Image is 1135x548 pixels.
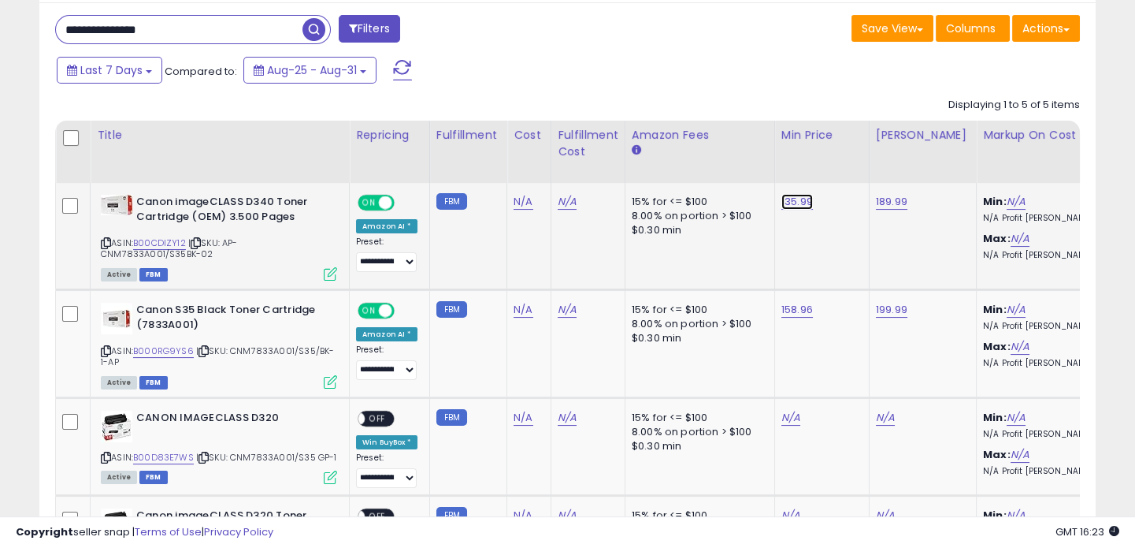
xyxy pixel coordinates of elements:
span: All listings currently available for purchase on Amazon [101,268,137,281]
button: Aug-25 - Aug-31 [243,57,376,84]
a: N/A [781,410,800,426]
a: N/A [1011,447,1029,463]
span: 2025-09-8 16:23 GMT [1055,524,1119,539]
div: 8.00% on portion > $100 [632,209,762,223]
a: 158.96 [781,302,813,318]
div: ASIN: [101,303,337,387]
a: B00CDIZY12 [133,237,186,250]
img: 41f4xiC8juL._SL40_.jpg [101,195,132,215]
a: N/A [514,194,532,210]
a: Terms of Use [135,524,202,539]
b: Min: [983,410,1007,425]
b: Canon S35 Black Toner Cartridge (7833A001) [136,303,328,336]
span: Compared to: [165,64,237,79]
span: OFF [365,412,390,426]
a: 189.99 [876,194,907,210]
a: N/A [1007,194,1026,210]
div: Cost [514,127,544,144]
a: N/A [558,410,577,426]
span: All listings currently available for purchase on Amazon [101,471,137,484]
div: Repricing [356,127,423,144]
a: B000RG9YS6 [133,345,194,358]
div: ASIN: [101,195,337,279]
b: Max: [983,447,1011,462]
img: 31jycv+rY9L._SL40_.jpg [101,303,132,334]
small: FBM [436,409,467,426]
a: N/A [558,194,577,210]
span: FBM [139,376,168,390]
span: OFF [392,196,417,210]
p: N/A Profit [PERSON_NAME] [983,213,1114,224]
div: Win BuyBox * [356,435,417,449]
div: ASIN: [101,411,337,483]
div: 8.00% on portion > $100 [632,317,762,331]
p: N/A Profit [PERSON_NAME] [983,358,1114,369]
div: $0.30 min [632,223,762,237]
div: 8.00% on portion > $100 [632,425,762,439]
b: CANON IMAGECLASS D320 [136,411,328,430]
a: N/A [514,410,532,426]
a: N/A [514,302,532,318]
span: Last 7 Days [80,62,143,78]
div: Title [97,127,343,144]
strong: Copyright [16,524,73,539]
div: Fulfillment Cost [558,127,618,160]
p: N/A Profit [PERSON_NAME] [983,250,1114,261]
a: Privacy Policy [204,524,273,539]
a: N/A [1007,302,1026,318]
a: N/A [558,302,577,318]
button: Filters [339,15,400,43]
b: Canon imageCLASS D340 Toner Cartridge (OEM) 3.500 Pages [136,195,328,228]
div: Displaying 1 to 5 of 5 items [948,98,1080,113]
p: N/A Profit [PERSON_NAME] [983,321,1114,332]
button: Actions [1012,15,1080,42]
a: 135.99 [781,194,813,210]
span: Aug-25 - Aug-31 [267,62,357,78]
div: $0.30 min [632,331,762,345]
a: N/A [1011,231,1029,247]
b: Min: [983,302,1007,317]
a: B00D83E7WS [133,451,194,464]
div: Preset: [356,453,417,488]
small: FBM [436,301,467,318]
div: Amazon Fees [632,127,768,144]
span: | SKU: CNM7833A001/S35 GP-1 [196,451,337,464]
a: N/A [1011,339,1029,355]
div: 15% for <= $100 [632,195,762,209]
span: | SKU: AP-CNM7833A001/S35BK-02 [101,237,238,260]
div: 15% for <= $100 [632,303,762,317]
span: OFF [392,304,417,318]
div: [PERSON_NAME] [876,127,970,144]
div: Preset: [356,237,417,272]
p: N/A Profit [PERSON_NAME] [983,466,1114,477]
button: Last 7 Days [57,57,162,84]
div: Amazon AI * [356,219,417,233]
div: seller snap | | [16,525,273,540]
div: 15% for <= $100 [632,411,762,425]
b: Max: [983,231,1011,246]
a: 199.99 [876,302,907,318]
span: All listings currently available for purchase on Amazon [101,376,137,390]
small: FBM [436,193,467,210]
a: N/A [876,410,895,426]
b: Max: [983,339,1011,354]
button: Columns [936,15,1010,42]
a: N/A [1007,410,1026,426]
span: Columns [946,21,996,36]
img: 41NlEvGCp7L._SL40_.jpg [101,411,132,442]
small: Amazon Fees. [632,144,641,158]
span: ON [359,304,379,318]
span: ON [359,196,379,210]
p: N/A Profit [PERSON_NAME] [983,429,1114,440]
span: | SKU: CNM7833A001/S35/BK-1-AP [101,345,334,368]
div: Preset: [356,345,417,380]
div: Markup on Cost [983,127,1119,144]
div: Amazon AI * [356,327,417,341]
div: Fulfillment [436,127,500,144]
div: Min Price [781,127,862,144]
button: Save View [851,15,933,42]
b: Min: [983,194,1007,209]
span: FBM [139,268,168,281]
th: The percentage added to the cost of goods (COGS) that forms the calculator for Min & Max prices. [977,121,1126,183]
div: $0.30 min [632,439,762,453]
